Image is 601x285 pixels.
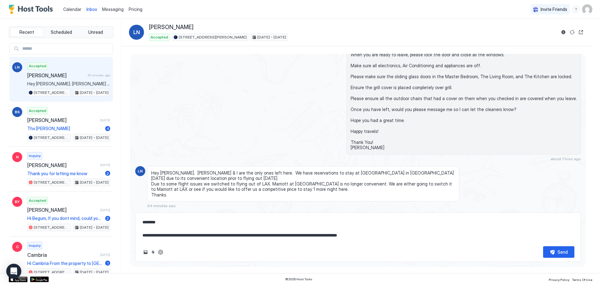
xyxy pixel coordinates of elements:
span: Hi Begum, If you dont mind, could you write us a review? Reviews are very important to us and hel... [27,216,103,221]
span: Accepted [29,63,46,69]
span: Inquiry [29,153,41,159]
button: Reservation information [560,28,567,36]
span: 34 minutes ago [88,73,110,77]
button: Open reservation [577,28,585,36]
button: Scheduled [45,28,78,37]
span: Inbox [86,7,97,12]
span: 2 [106,171,109,176]
span: [STREET_ADDRESS][PERSON_NAME] [34,269,69,275]
span: [PERSON_NAME] [27,162,98,168]
button: Send [543,246,574,258]
span: [DATE] - [DATE] [257,34,286,40]
span: Messaging [102,7,124,12]
button: Unread [79,28,112,37]
div: Open Intercom Messenger [6,264,21,279]
span: [DATE] - [DATE] [80,135,109,140]
span: [STREET_ADDRESS][PERSON_NAME] [34,180,69,185]
span: LN [138,168,143,174]
span: Calendar [63,7,81,12]
span: 34 minutes ago [147,203,176,208]
span: [PERSON_NAME] [27,117,98,123]
a: Messaging [102,6,124,13]
span: Hi [PERSON_NAME], Just a reminder that your check-out is [DATE] at 11AM. Please leave the sheets ... [351,8,577,150]
span: Pricing [129,7,142,12]
span: [PERSON_NAME] [27,207,98,213]
button: ChatGPT Auto Reply [157,248,164,256]
div: Send [557,249,568,255]
span: Recent [19,29,34,35]
span: about 1 hour ago [551,156,581,161]
span: Accepted [29,108,46,114]
span: [DATE] [100,253,110,257]
span: Terms Of Use [572,278,592,282]
span: © 2025 Host Tools [285,277,312,281]
span: Cambria [27,252,98,258]
a: Inbox [86,6,97,13]
span: Accepted [151,34,168,40]
span: Privacy Policy [549,278,569,282]
button: Quick reply [149,248,157,256]
span: [PERSON_NAME] [149,24,193,31]
div: tab-group [9,26,114,38]
span: [DATE] [100,208,110,212]
span: Accepted [29,198,46,203]
span: 4 [106,126,109,131]
input: Input Field [20,43,113,54]
span: [PERSON_NAME] [27,72,85,79]
span: N [16,154,19,160]
span: [STREET_ADDRESS][PERSON_NAME] [34,135,69,140]
button: Recent [10,28,44,37]
a: Terms Of Use [572,276,592,282]
a: Host Tools Logo [9,5,56,14]
span: Thx [PERSON_NAME] [27,126,103,131]
span: [STREET_ADDRESS][PERSON_NAME] [179,34,247,40]
span: Inquiry [29,243,41,248]
span: LN [133,28,140,36]
span: LN [15,64,20,70]
span: BY [15,199,20,205]
a: Calendar [63,6,81,13]
a: App Store [9,277,28,282]
span: [DATE] - [DATE] [80,269,109,275]
div: User profile [582,4,592,14]
span: Hi Cambria From the property to [GEOGRAPHIC_DATA] - 10.3 miles From the property to [GEOGRAPHIC_D... [27,261,103,266]
span: [STREET_ADDRESS][PERSON_NAME] [34,225,69,230]
span: [DATE] - [DATE] [80,225,109,230]
span: Unread [88,29,103,35]
span: [DATE] - [DATE] [80,90,109,95]
span: Scheduled [51,29,72,35]
span: C [16,244,19,250]
span: [STREET_ADDRESS][PERSON_NAME] [34,90,69,95]
span: Invite Friends [541,7,567,12]
span: 2 [106,216,109,221]
span: [DATE] [100,118,110,122]
button: Upload image [142,248,149,256]
span: BS [15,109,20,115]
div: menu [572,6,580,13]
a: Privacy Policy [549,276,569,282]
span: Hey [PERSON_NAME]. [PERSON_NAME] & I are the only ones left here. We have reservations to stay at... [27,81,110,87]
span: [DATE] - [DATE] [80,180,109,185]
span: 1 [107,261,109,266]
a: Google Play Store [30,277,49,282]
span: [DATE] [100,163,110,167]
button: Sync reservation [568,28,576,36]
span: Hey [PERSON_NAME]. [PERSON_NAME] & I are the only ones left here. We have reservations to stay at... [151,170,455,198]
span: Thank you for letting me know [27,171,103,176]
